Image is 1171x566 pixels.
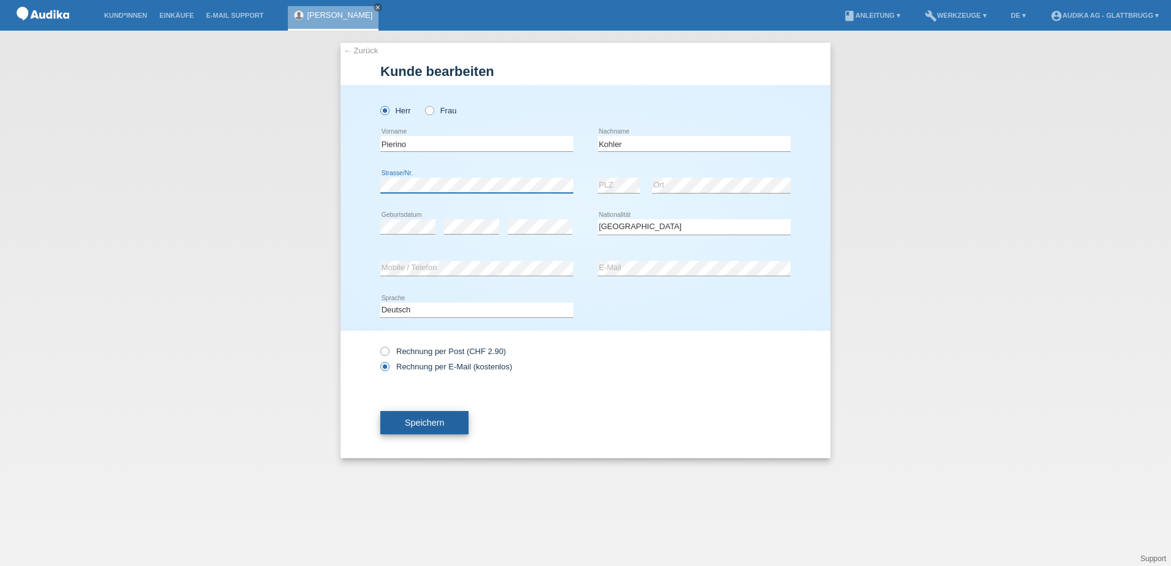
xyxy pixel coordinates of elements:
[380,106,388,114] input: Herr
[380,64,791,79] h1: Kunde bearbeiten
[919,12,993,19] a: buildWerkzeuge ▾
[200,12,270,19] a: E-Mail Support
[153,12,200,19] a: Einkäufe
[925,10,937,22] i: build
[380,411,469,434] button: Speichern
[1140,554,1166,563] a: Support
[405,418,444,428] span: Speichern
[307,10,372,20] a: [PERSON_NAME]
[374,3,382,12] a: close
[12,24,73,33] a: POS — MF Group
[837,12,906,19] a: bookAnleitung ▾
[425,106,433,114] input: Frau
[843,10,856,22] i: book
[425,106,456,115] label: Frau
[1044,12,1165,19] a: account_circleAudika AG - Glattbrugg ▾
[380,106,411,115] label: Herr
[375,4,381,10] i: close
[380,362,512,371] label: Rechnung per E-Mail (kostenlos)
[1050,10,1063,22] i: account_circle
[380,347,506,356] label: Rechnung per Post (CHF 2.90)
[98,12,153,19] a: Kund*innen
[380,347,388,362] input: Rechnung per Post (CHF 2.90)
[344,46,378,55] a: ← Zurück
[380,362,388,377] input: Rechnung per E-Mail (kostenlos)
[1005,12,1032,19] a: DE ▾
